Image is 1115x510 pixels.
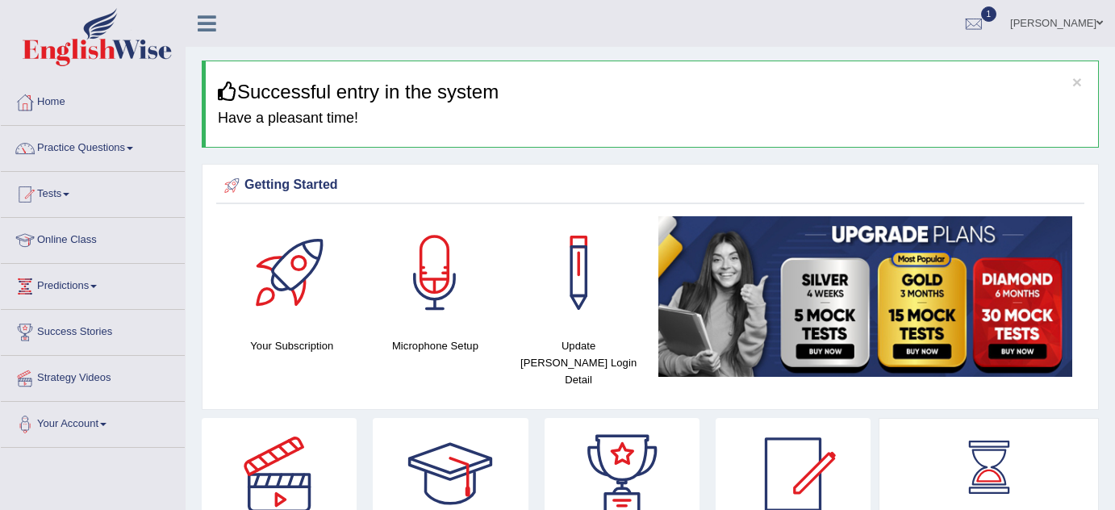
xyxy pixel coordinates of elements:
[220,173,1080,198] div: Getting Started
[228,337,356,354] h4: Your Subscription
[1,126,185,166] a: Practice Questions
[1,402,185,442] a: Your Account
[658,216,1072,377] img: small5.jpg
[515,337,642,388] h4: Update [PERSON_NAME] Login Detail
[1,218,185,258] a: Online Class
[1,356,185,396] a: Strategy Videos
[981,6,997,22] span: 1
[218,82,1086,102] h3: Successful entry in the system
[1,264,185,304] a: Predictions
[1072,73,1082,90] button: ×
[1,310,185,350] a: Success Stories
[218,111,1086,127] h4: Have a pleasant time!
[1,172,185,212] a: Tests
[1,80,185,120] a: Home
[372,337,499,354] h4: Microphone Setup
